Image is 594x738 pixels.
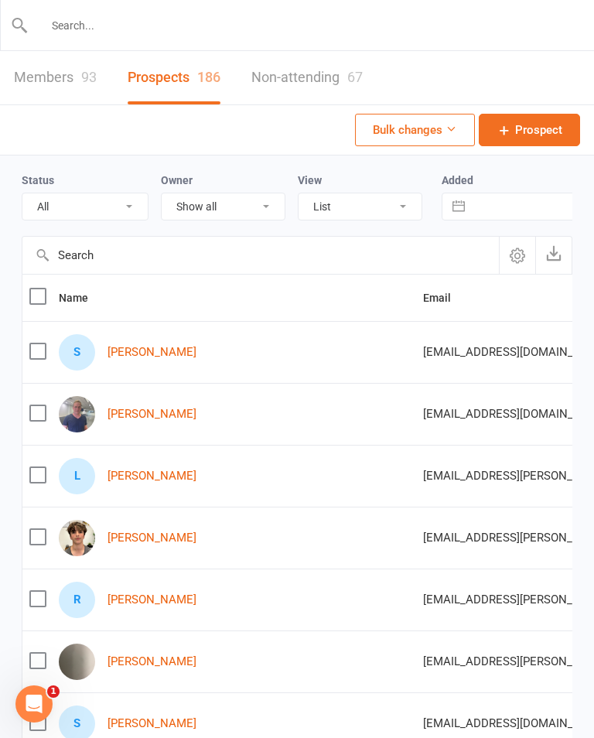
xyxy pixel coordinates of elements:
[251,51,363,104] a: Non-attending67
[22,237,499,274] input: Search
[59,582,95,618] div: Raffi
[197,69,220,85] div: 186
[59,334,95,371] div: Sean
[59,458,95,494] div: Lena
[347,69,363,85] div: 67
[22,174,54,186] label: Status
[108,655,196,668] a: [PERSON_NAME]
[108,408,196,421] a: [PERSON_NAME]
[108,470,196,483] a: [PERSON_NAME]
[47,685,60,698] span: 1
[14,51,97,104] a: Members93
[108,593,196,606] a: [PERSON_NAME]
[479,114,580,146] a: Prospect
[161,174,193,186] label: Owner
[423,289,468,307] button: Email
[445,193,473,220] button: Interact with the calendar and add the check-in date for your trip.
[59,289,105,307] button: Name
[108,346,196,359] a: [PERSON_NAME]
[423,292,468,304] span: Email
[29,15,567,36] input: Search...
[59,520,95,556] img: Zareh
[59,396,95,432] img: Neil
[298,174,322,186] label: View
[515,121,562,139] span: Prospect
[59,644,95,680] img: Raffi
[128,51,220,104] a: Prospects186
[108,531,196,545] a: [PERSON_NAME]
[59,292,105,304] span: Name
[108,717,196,730] a: [PERSON_NAME]
[355,114,475,146] button: Bulk changes
[15,685,53,723] iframe: Intercom live chat
[81,69,97,85] div: 93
